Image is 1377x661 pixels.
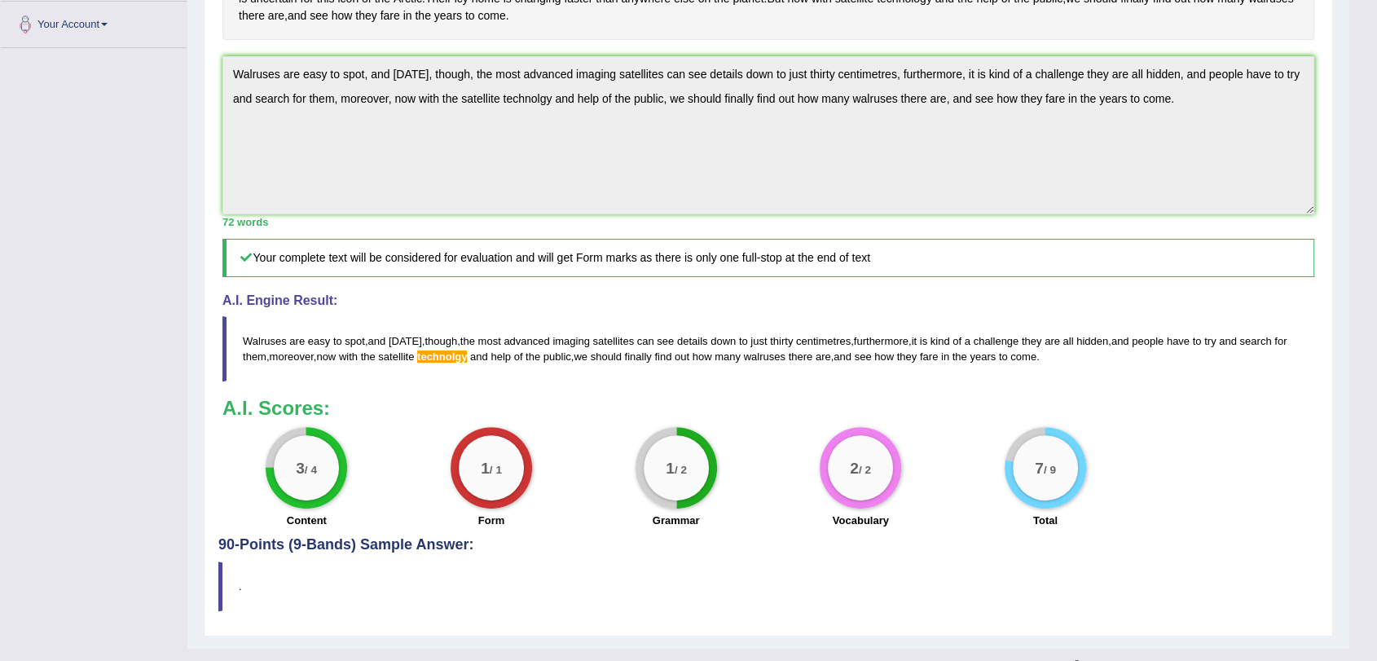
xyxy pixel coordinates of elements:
[361,350,376,363] span: the
[1219,335,1237,347] span: and
[333,335,342,347] span: to
[920,350,938,363] span: fare
[854,335,908,347] span: furthermore
[710,335,736,347] span: down
[739,335,748,347] span: to
[481,459,490,477] big: 1
[1022,335,1042,347] span: they
[859,464,871,476] small: / 2
[381,7,400,24] span: Click to see word definition
[526,350,540,363] span: the
[715,350,741,363] span: many
[355,7,376,24] span: Click to see word definition
[470,350,488,363] span: and
[425,335,457,347] span: though
[491,350,511,363] span: help
[296,459,305,477] big: 3
[308,335,330,347] span: easy
[218,562,1318,611] blockquote: .
[637,335,654,347] span: can
[288,7,306,24] span: Click to see word definition
[693,350,712,363] span: how
[674,464,686,476] small: / 2
[316,350,336,363] span: now
[403,7,412,24] span: Click to see word definition
[912,335,917,347] span: it
[417,350,467,363] span: Possible spelling mistake found. (did you mean: technology)
[770,335,793,347] span: thirty
[941,350,949,363] span: in
[222,214,1314,230] div: 72 words
[1167,335,1190,347] span: have
[874,350,894,363] span: how
[287,513,327,528] label: Content
[1274,335,1287,347] span: for
[750,335,767,347] span: just
[897,350,917,363] span: they
[1193,335,1202,347] span: to
[339,350,358,363] span: with
[1033,513,1058,528] label: Total
[970,350,996,363] span: years
[833,513,889,528] label: Vocabulary
[268,7,284,24] span: Click to see word definition
[514,350,523,363] span: of
[592,335,634,347] span: satellites
[415,7,430,24] span: Click to see word definition
[270,350,314,363] span: moreover
[310,7,328,24] span: Click to see word definition
[999,350,1008,363] span: to
[1239,335,1271,347] span: search
[1010,350,1036,363] span: come
[1076,335,1108,347] span: hidden
[490,464,502,476] small: / 1
[504,335,549,347] span: advanced
[1044,464,1056,476] small: / 9
[434,7,462,24] span: Click to see word definition
[1062,335,1073,347] span: all
[1,2,187,42] a: Your Account
[574,350,587,363] span: we
[389,335,422,347] span: [DATE]
[345,335,365,347] span: spot
[625,350,652,363] span: finally
[239,7,265,24] span: Click to see word definition
[243,350,266,363] span: them
[789,350,813,363] span: there
[930,335,950,347] span: kind
[1045,335,1060,347] span: are
[552,335,590,347] span: imaging
[675,350,689,363] span: out
[289,335,305,347] span: are
[478,335,501,347] span: most
[850,459,859,477] big: 2
[1132,335,1164,347] span: people
[744,350,785,363] span: walruses
[666,459,675,477] big: 1
[965,335,970,347] span: a
[477,7,505,24] span: Click to see word definition
[816,350,831,363] span: are
[1204,335,1216,347] span: try
[591,350,622,363] span: should
[1111,335,1129,347] span: and
[834,350,851,363] span: and
[974,335,1019,347] span: challenge
[243,335,287,347] span: Walruses
[677,335,708,347] span: details
[543,350,571,363] span: public
[368,335,386,347] span: and
[657,335,674,347] span: see
[460,335,475,347] span: the
[305,464,317,476] small: / 4
[1035,459,1044,477] big: 7
[796,335,851,347] span: centimetres
[378,350,414,363] span: satellite
[920,335,927,347] span: is
[653,513,700,528] label: Grammar
[654,350,671,363] span: find
[222,293,1314,308] h4: A.I. Engine Result:
[478,513,505,528] label: Form
[222,239,1314,277] h5: Your complete text will be considered for evaluation and will get Form marks as there is only one...
[952,335,961,347] span: of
